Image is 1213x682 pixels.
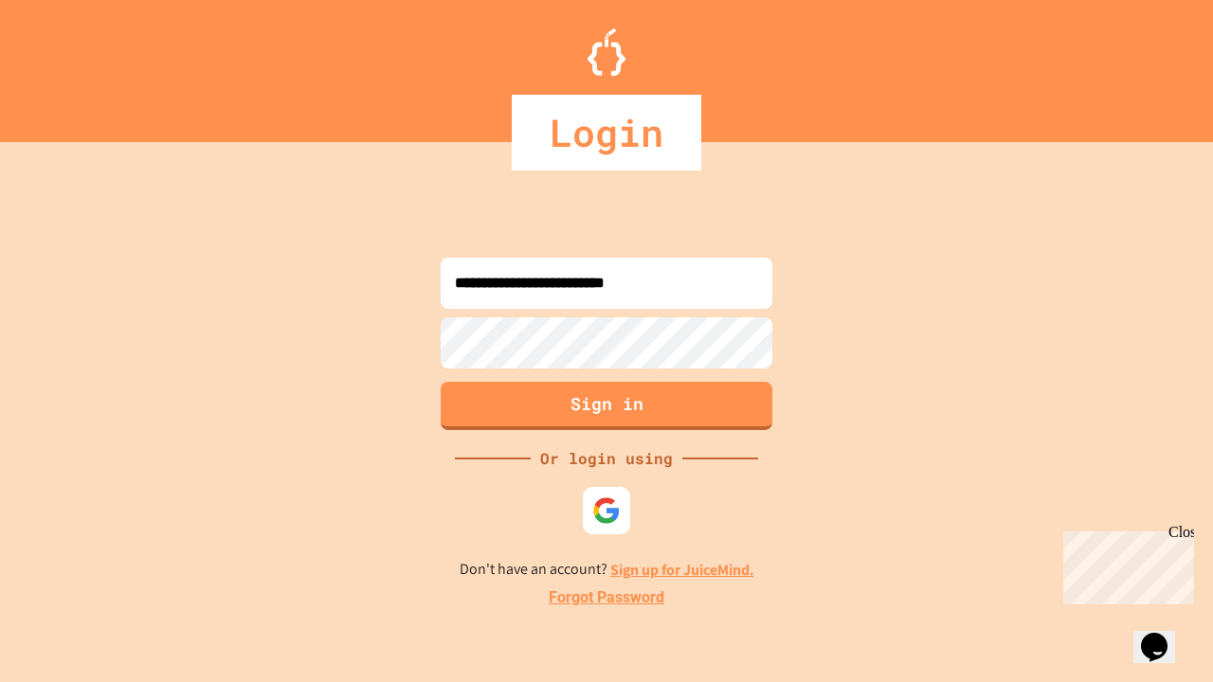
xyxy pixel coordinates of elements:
img: google-icon.svg [592,496,621,525]
div: Chat with us now!Close [8,8,131,120]
p: Don't have an account? [460,558,754,582]
img: Logo.svg [588,28,625,76]
a: Forgot Password [549,586,664,609]
button: Sign in [441,382,772,430]
iframe: chat widget [1133,606,1194,663]
div: Or login using [531,447,682,470]
div: Login [512,95,701,170]
iframe: chat widget [1056,524,1194,604]
a: Sign up for JuiceMind. [610,560,754,580]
